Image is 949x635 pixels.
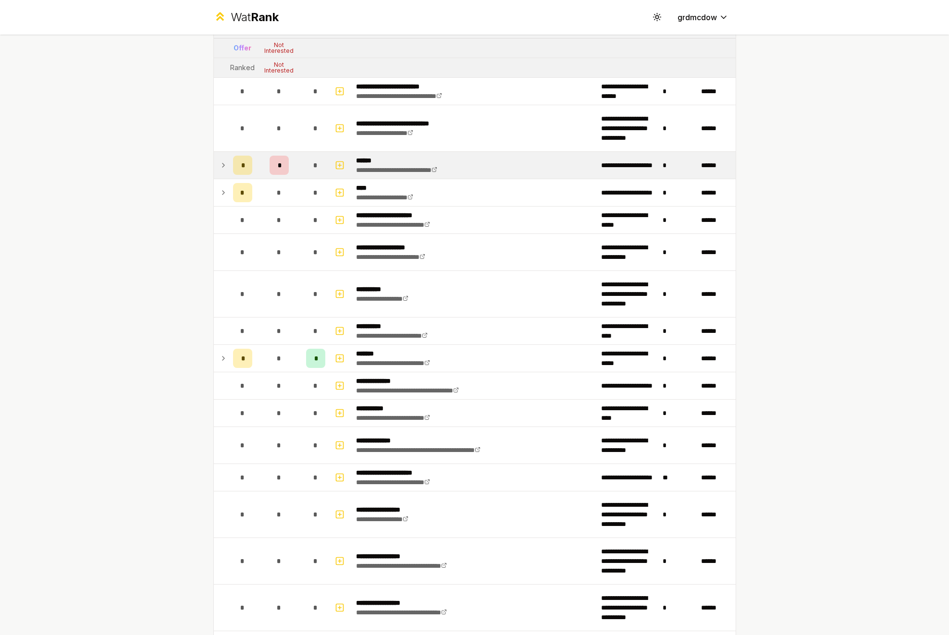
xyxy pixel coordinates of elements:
span: grdmcdow [678,12,717,23]
div: Offer [234,43,251,53]
div: Wat [231,10,279,25]
div: Not Interested [260,42,298,54]
span: Rank [251,10,279,24]
div: Not Interested [260,62,298,73]
button: grdmcdow [670,9,736,26]
a: WatRank [213,10,279,25]
div: Ranked [230,63,255,73]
